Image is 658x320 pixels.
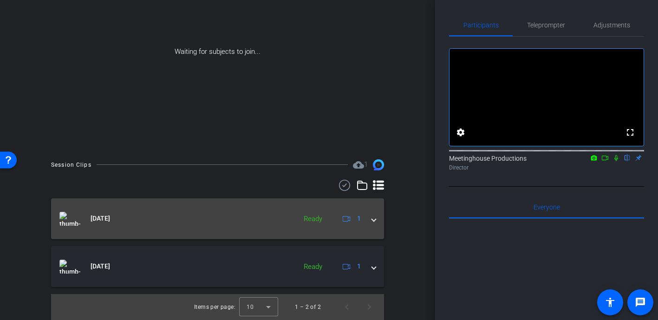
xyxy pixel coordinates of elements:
[295,302,321,312] div: 1 – 2 of 2
[357,261,361,271] span: 1
[59,212,80,226] img: thumb-nail
[51,246,384,287] mat-expansion-panel-header: thumb-nail[DATE]Ready1
[358,296,380,318] button: Next page
[534,204,560,210] span: Everyone
[635,297,646,308] mat-icon: message
[194,302,235,312] div: Items per page:
[51,198,384,239] mat-expansion-panel-header: thumb-nail[DATE]Ready1
[353,159,364,170] mat-icon: cloud_upload
[593,22,630,28] span: Adjustments
[336,296,358,318] button: Previous page
[299,214,327,224] div: Ready
[527,22,565,28] span: Teleprompter
[373,159,384,170] img: Session clips
[353,159,368,170] span: Destinations for your clips
[51,160,91,170] div: Session Clips
[299,261,327,272] div: Ready
[605,297,616,308] mat-icon: accessibility
[364,160,368,169] span: 1
[625,127,636,138] mat-icon: fullscreen
[455,127,466,138] mat-icon: settings
[91,214,110,223] span: [DATE]
[59,260,80,274] img: thumb-nail
[449,154,644,172] div: Meetinghouse Productions
[449,163,644,172] div: Director
[91,261,110,271] span: [DATE]
[622,153,633,162] mat-icon: flip
[463,22,499,28] span: Participants
[357,214,361,223] span: 1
